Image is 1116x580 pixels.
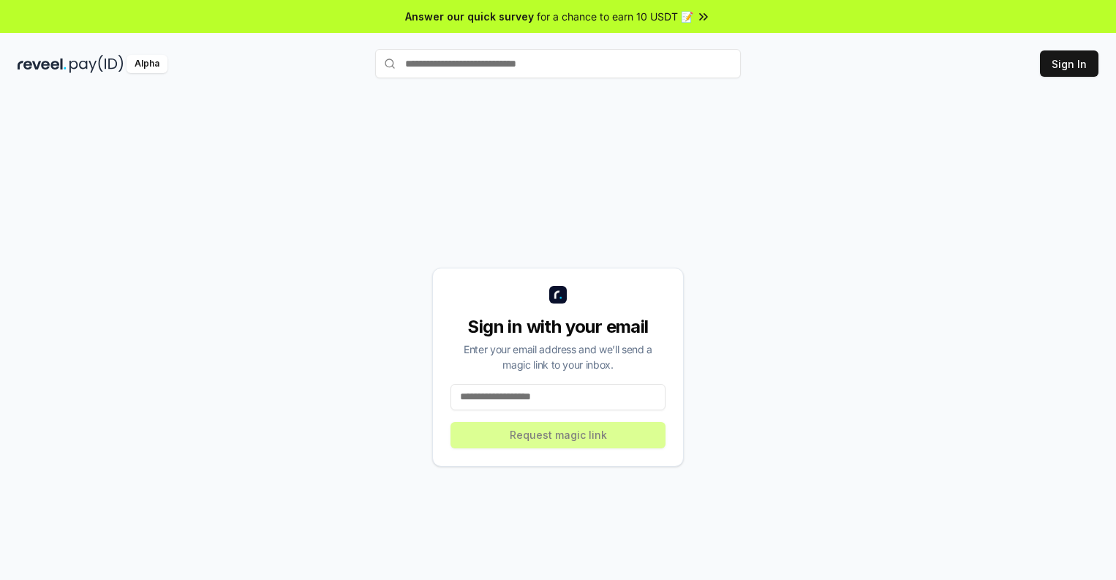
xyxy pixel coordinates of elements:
[549,286,567,304] img: logo_small
[537,9,693,24] span: for a chance to earn 10 USDT 📝
[69,55,124,73] img: pay_id
[450,315,666,339] div: Sign in with your email
[127,55,167,73] div: Alpha
[1040,50,1098,77] button: Sign In
[405,9,534,24] span: Answer our quick survey
[450,342,666,372] div: Enter your email address and we’ll send a magic link to your inbox.
[18,55,67,73] img: reveel_dark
